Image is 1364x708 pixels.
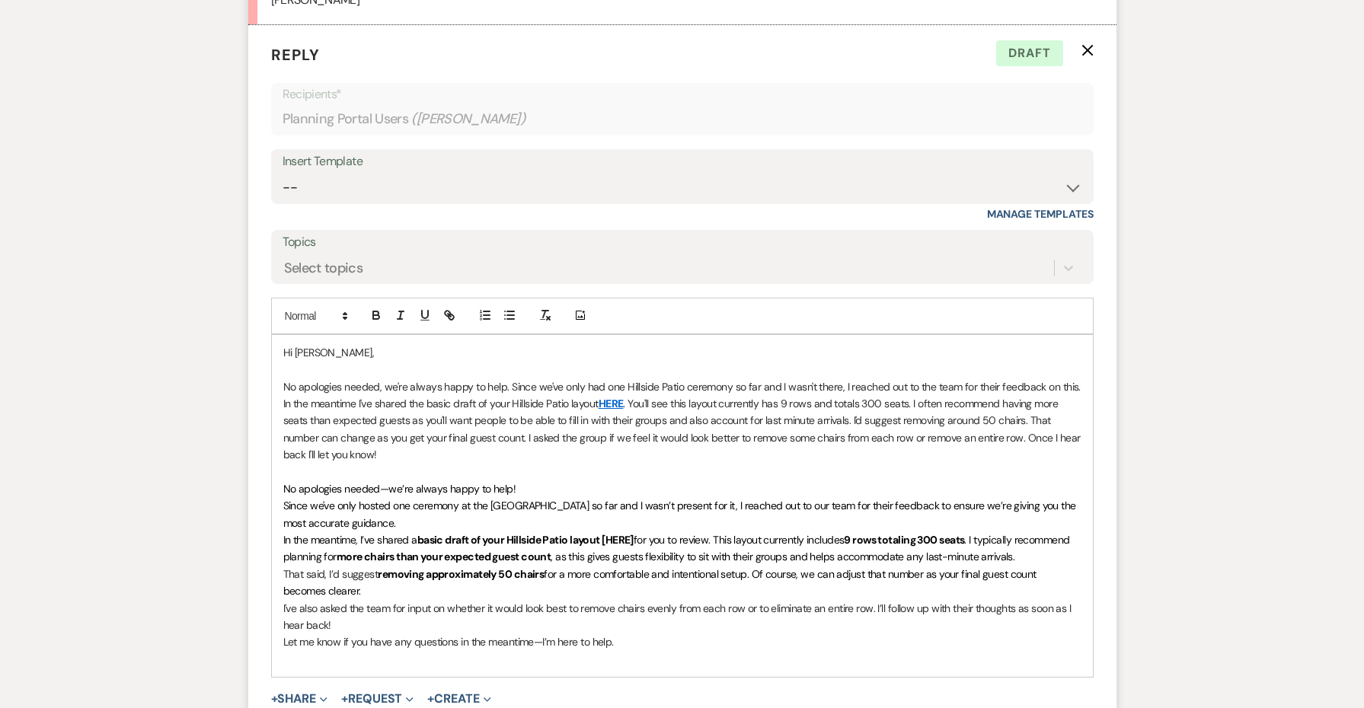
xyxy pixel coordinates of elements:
[987,207,1094,221] a: Manage Templates
[283,566,1081,600] p: That said, I’d suggest
[284,257,363,278] div: Select topics
[283,567,1040,598] span: for a more comfortable and intentional setup. Of course, we can adjust that number as your final ...
[378,567,544,581] strong: removing approximately 50 chairs
[341,693,414,705] button: Request
[283,499,1079,529] span: Since we've only hosted one ceremony at the [GEOGRAPHIC_DATA] so far and I wasn’t present for it,...
[283,533,417,547] span: In the meantime, I’ve shared a
[283,633,1081,650] p: Let me know if you have any questions in the meantime—I’m here to help.
[271,693,278,705] span: +
[283,85,1082,104] p: Recipients*
[341,693,348,705] span: +
[271,45,320,65] span: Reply
[996,40,1063,66] span: Draft
[283,378,1081,464] p: No apologies needed, we're always happy to help. Since we've only had one Hillside Patio ceremony...
[634,533,845,547] span: for you to review. This layout currently includes
[427,693,434,705] span: +
[271,693,328,705] button: Share
[427,693,490,705] button: Create
[283,600,1081,634] p: I've also asked the team for input on whether it would look best to remove chairs evenly from eac...
[417,533,634,547] strong: basic draft of your Hillside Patio layout [HERE]
[283,482,516,496] span: No apologies needed—we’re always happy to help!
[337,550,551,563] strong: more chairs than your expected guest count
[599,397,624,410] a: HERE
[283,344,1081,361] p: Hi [PERSON_NAME],
[411,109,525,129] span: ( [PERSON_NAME] )
[283,231,1082,254] label: Topics
[283,104,1082,134] div: Planning Portal Users
[551,550,1014,563] span: , as this gives guests flexibility to sit with their groups and helps accommodate any last-minute...
[844,533,964,547] strong: 9 rows totaling 300 seats
[283,151,1082,173] div: Insert Template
